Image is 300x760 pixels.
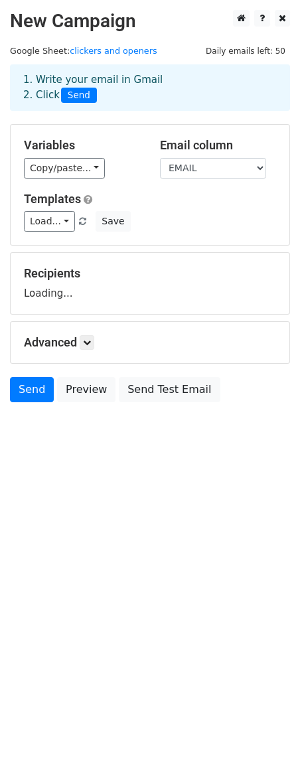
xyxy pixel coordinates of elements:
a: Daily emails left: 50 [201,46,290,56]
a: clickers and openers [70,46,157,56]
a: Templates [24,192,81,206]
h5: Recipients [24,266,276,281]
h2: New Campaign [10,10,290,33]
small: Google Sheet: [10,46,157,56]
a: Preview [57,377,115,402]
a: Send [10,377,54,402]
h5: Advanced [24,335,276,350]
h5: Email column [160,138,276,153]
div: 1. Write your email in Gmail 2. Click [13,72,287,103]
a: Copy/paste... [24,158,105,179]
span: Send [61,88,97,104]
span: Daily emails left: 50 [201,44,290,58]
button: Save [96,211,130,232]
a: Load... [24,211,75,232]
a: Send Test Email [119,377,220,402]
div: Loading... [24,266,276,301]
h5: Variables [24,138,140,153]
